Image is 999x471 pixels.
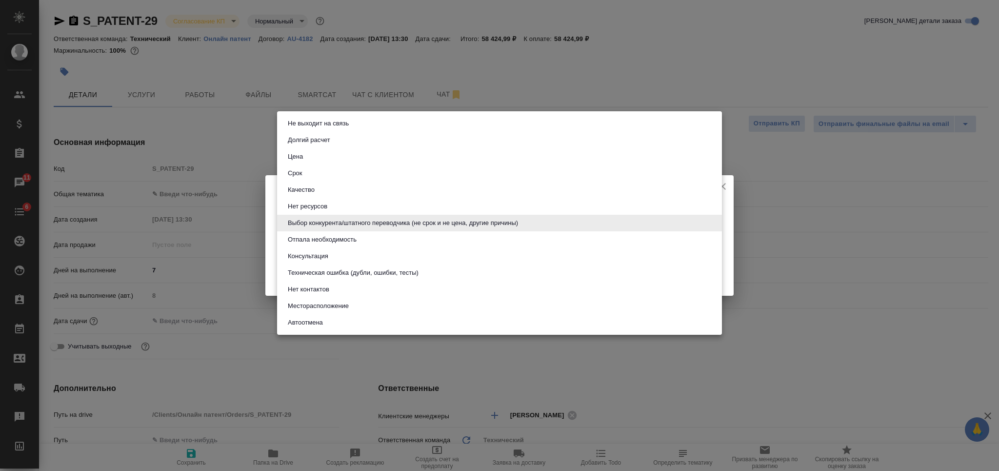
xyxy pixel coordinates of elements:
button: Нет ресурсов [285,201,330,212]
button: Не выходит на связь [285,118,352,129]
button: Техническая ошибка (дубли, ошибки, тесты) [285,267,421,278]
button: Цена [285,151,306,162]
button: Выбор конкурента/штатного переводчика (не срок и не цена, другие причины) [285,218,521,228]
button: Консультация [285,251,331,262]
button: Срок [285,168,305,179]
button: Месторасположение [285,301,352,311]
button: Долгий расчет [285,135,333,145]
button: Автоотмена [285,317,326,328]
button: Качество [285,184,318,195]
button: Нет контактов [285,284,332,295]
button: Отпала необходимость [285,234,360,245]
